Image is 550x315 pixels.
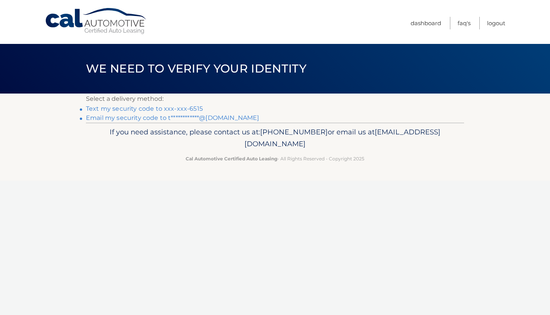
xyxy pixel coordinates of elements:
a: Dashboard [411,17,441,29]
p: If you need assistance, please contact us at: or email us at [91,126,459,150]
p: - All Rights Reserved - Copyright 2025 [91,155,459,163]
a: Cal Automotive [45,8,148,35]
a: Text my security code to xxx-xxx-6515 [86,105,203,112]
a: FAQ's [458,17,471,29]
span: [PHONE_NUMBER] [260,128,328,136]
span: We need to verify your identity [86,61,306,76]
strong: Cal Automotive Certified Auto Leasing [186,156,277,162]
a: Logout [487,17,505,29]
p: Select a delivery method: [86,94,464,104]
